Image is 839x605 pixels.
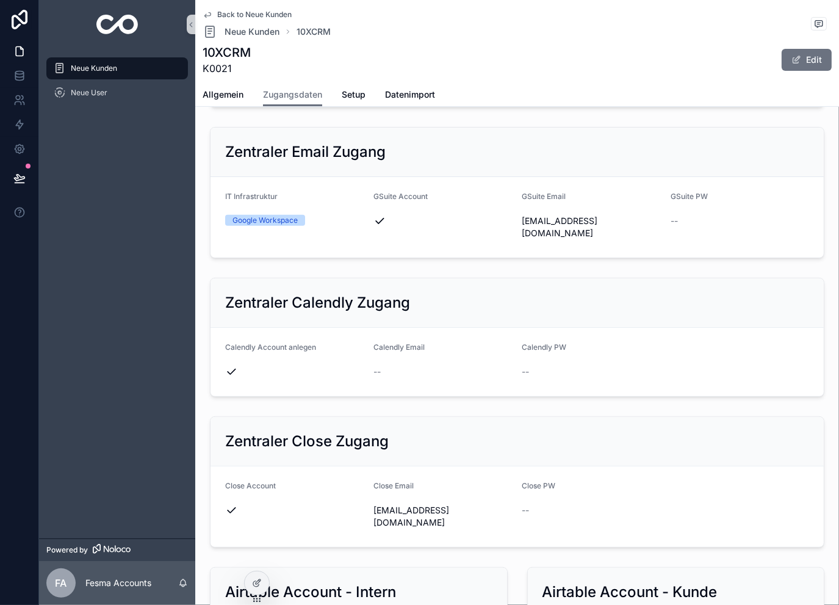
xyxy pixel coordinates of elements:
[342,84,365,108] a: Setup
[342,89,365,101] span: Setup
[225,26,279,38] span: Neue Kunden
[56,576,67,590] span: FA
[232,215,298,226] div: Google Workspace
[671,215,678,227] span: --
[373,192,428,201] span: GSuite Account
[671,192,708,201] span: GSuite PW
[297,26,331,38] a: 10XCRM
[46,545,88,555] span: Powered by
[522,215,661,239] span: [EMAIL_ADDRESS][DOMAIN_NAME]
[263,84,322,107] a: Zugangsdaten
[782,49,832,71] button: Edit
[203,89,243,101] span: Allgemein
[542,582,718,602] h2: Airtable Account - Kunde
[385,84,435,108] a: Datenimport
[225,432,389,451] h2: Zentraler Close Zugang
[85,577,151,589] p: Fesma Accounts
[39,538,195,561] a: Powered by
[373,504,512,529] span: [EMAIL_ADDRESS][DOMAIN_NAME]
[217,10,292,20] span: Back to Neue Kunden
[522,481,556,490] span: Close PW
[263,89,322,101] span: Zugangsdaten
[203,61,251,76] span: K0021
[225,582,396,602] h2: Airtable Account - Intern
[373,481,414,490] span: Close Email
[203,44,251,61] h1: 10XCRM
[225,342,316,352] span: Calendly Account anlegen
[225,142,386,162] h2: Zentraler Email Zugang
[373,342,425,352] span: Calendly Email
[522,342,567,352] span: Calendly PW
[373,366,381,378] span: --
[39,49,195,120] div: scrollable content
[203,84,243,108] a: Allgemein
[203,10,292,20] a: Back to Neue Kunden
[385,89,435,101] span: Datenimport
[46,57,188,79] a: Neue Kunden
[522,192,566,201] span: GSuite Email
[96,15,139,34] img: App logo
[522,366,530,378] span: --
[71,63,117,73] span: Neue Kunden
[46,82,188,104] a: Neue User
[203,24,279,39] a: Neue Kunden
[225,293,410,313] h2: Zentraler Calendly Zugang
[71,88,107,98] span: Neue User
[225,192,278,201] span: IT Infrastruktur
[522,504,530,516] span: --
[225,481,276,490] span: Close Account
